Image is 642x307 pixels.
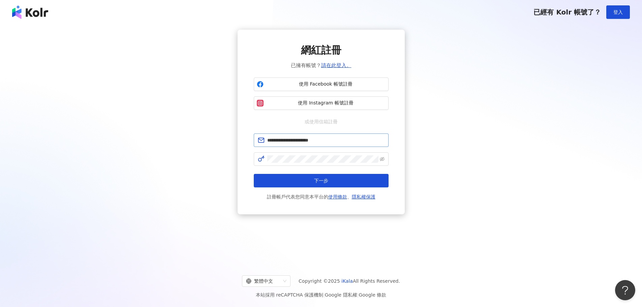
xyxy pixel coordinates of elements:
[613,9,623,15] span: 登入
[254,96,389,110] button: 使用 Instagram 帳號註冊
[267,193,375,201] span: 註冊帳戶代表您同意本平台的 、
[300,118,342,125] span: 或使用信箱註冊
[266,100,386,106] span: 使用 Instagram 帳號註冊
[301,43,341,57] span: 網紅註冊
[256,291,386,299] span: 本站採用 reCAPTCHA 保護機制
[321,62,351,68] a: 請在此登入。
[533,8,601,16] span: 已經有 Kolr 帳號了？
[266,81,386,88] span: 使用 Facebook 帳號註冊
[246,276,280,286] div: 繁體中文
[314,178,328,183] span: 下一步
[359,292,386,298] a: Google 條款
[380,157,385,161] span: eye-invisible
[357,292,359,298] span: |
[254,78,389,91] button: 使用 Facebook 帳號註冊
[291,61,351,69] span: 已擁有帳號？
[325,292,357,298] a: Google 隱私權
[323,292,325,298] span: |
[352,194,375,199] a: 隱私權保護
[254,174,389,187] button: 下一步
[328,194,347,199] a: 使用條款
[299,277,400,285] span: Copyright © 2025 All Rights Reserved.
[606,5,630,19] button: 登入
[341,278,353,284] a: iKala
[12,5,48,19] img: logo
[615,280,635,300] iframe: Help Scout Beacon - Open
